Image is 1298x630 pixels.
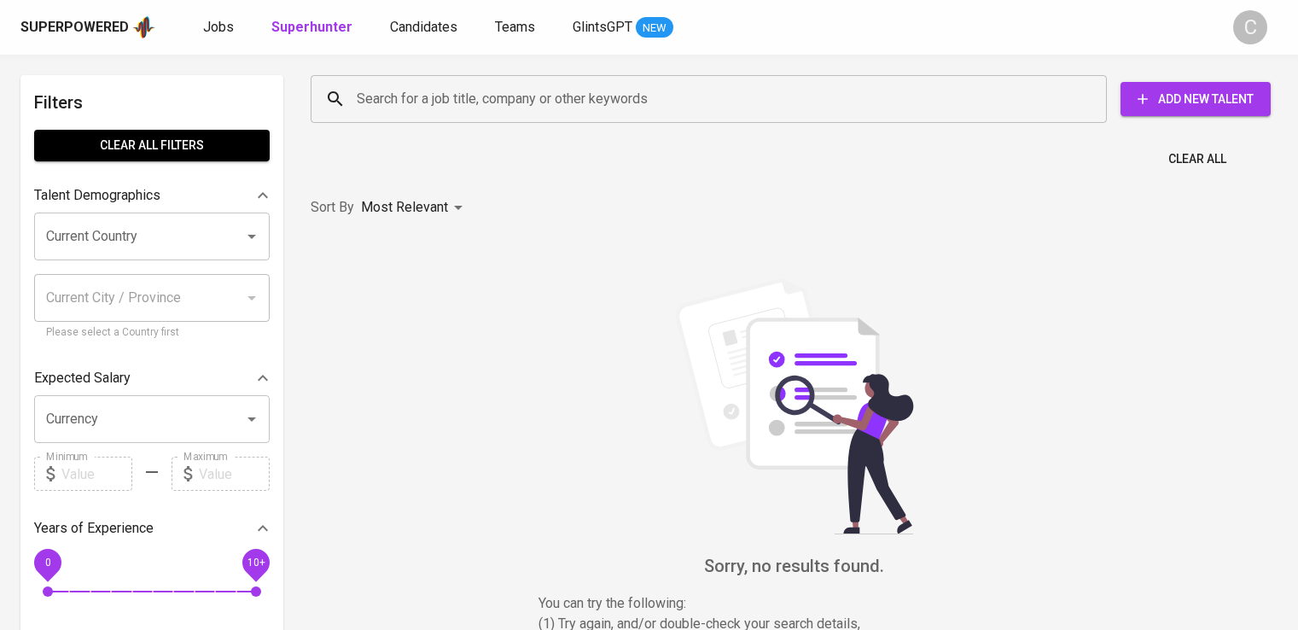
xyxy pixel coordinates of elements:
[46,324,258,341] p: Please select a Country first
[573,19,632,35] span: GlintsGPT
[199,457,270,491] input: Value
[203,19,234,35] span: Jobs
[34,185,160,206] p: Talent Demographics
[573,17,673,38] a: GlintsGPT NEW
[271,19,352,35] b: Superhunter
[240,225,264,248] button: Open
[44,557,50,569] span: 0
[48,135,256,156] span: Clear All filters
[1120,82,1271,116] button: Add New Talent
[495,17,538,38] a: Teams
[1161,143,1233,175] button: Clear All
[271,17,356,38] a: Superhunter
[61,457,132,491] input: Value
[1134,89,1257,110] span: Add New Talent
[390,19,457,35] span: Candidates
[361,197,448,218] p: Most Relevant
[1233,10,1267,44] div: C
[247,557,265,569] span: 10+
[311,552,1278,580] h6: Sorry, no results found.
[34,361,270,395] div: Expected Salary
[34,178,270,213] div: Talent Demographics
[390,17,461,38] a: Candidates
[34,368,131,388] p: Expected Salary
[1168,149,1226,170] span: Clear All
[20,18,129,38] div: Superpowered
[132,15,155,40] img: app logo
[34,89,270,116] h6: Filters
[203,17,237,38] a: Jobs
[240,407,264,431] button: Open
[34,511,270,545] div: Years of Experience
[20,15,155,40] a: Superpoweredapp logo
[34,130,270,161] button: Clear All filters
[495,19,535,35] span: Teams
[311,197,354,218] p: Sort By
[636,20,673,37] span: NEW
[34,518,154,539] p: Years of Experience
[538,593,1051,614] p: You can try the following :
[361,192,469,224] div: Most Relevant
[666,278,923,534] img: file_searching.svg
